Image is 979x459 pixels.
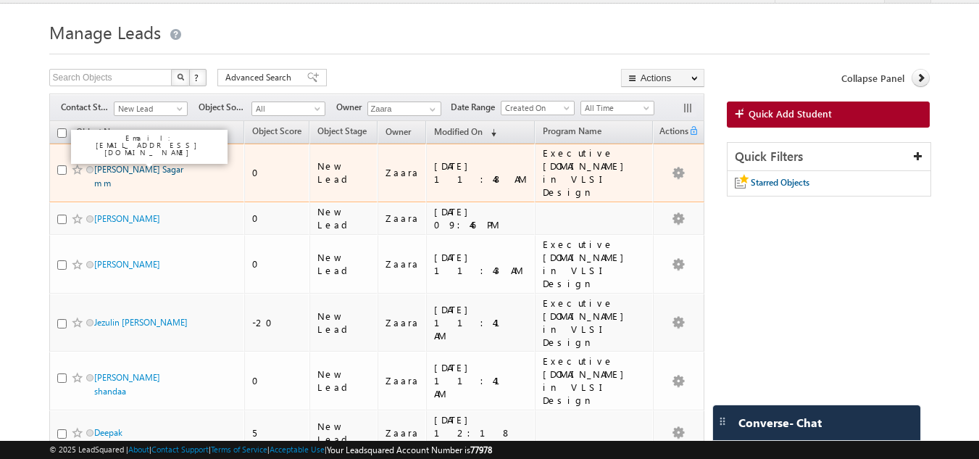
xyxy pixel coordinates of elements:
span: Quick Add Student [749,107,832,120]
input: Check all records [57,128,67,138]
span: Collapse Panel [841,72,904,85]
div: 0 [252,374,303,387]
div: Executive [DOMAIN_NAME] in VLSI Design [543,146,646,199]
span: Contact Stage [61,101,114,114]
span: (sorted descending) [485,127,496,138]
span: Program Name [543,125,601,136]
a: [PERSON_NAME] Sagar m m [94,164,183,189]
div: Executive [DOMAIN_NAME] in VLSI Design [543,355,646,407]
span: Object Score [252,125,301,136]
a: Acceptable Use [270,444,325,454]
div: Executive [DOMAIN_NAME] in VLSI Design [543,297,646,349]
div: Zaara [386,374,420,387]
span: Manage Leads [49,20,161,44]
div: [DATE] 12:18 PM [434,413,528,452]
span: Created On [501,102,570,115]
div: New Lead [317,368,371,394]
a: All [251,102,325,116]
img: Search [177,73,184,80]
button: ? [189,69,207,86]
a: Program Name [536,123,609,142]
div: Zaara [386,212,420,225]
a: Show All Items [422,102,440,117]
div: New Lead [317,251,371,277]
span: Owner [386,126,411,137]
a: [PERSON_NAME] [94,259,160,270]
a: Jezulin [PERSON_NAME] [94,317,188,328]
span: Object Stage [317,125,367,136]
a: [PERSON_NAME] shandaa [94,372,160,397]
a: Quick Add Student [727,102,930,128]
div: Quick Filters [728,143,931,171]
div: [DATE] 11:48 AM [434,160,528,186]
span: Modified On [434,126,483,137]
span: All [252,102,321,115]
div: New Lead [317,310,371,336]
span: Date Range [451,101,501,114]
div: [DATE] 11:41 AM [434,361,528,400]
a: All Time [580,101,654,115]
span: ? [194,71,201,83]
div: 5 [252,426,303,439]
div: Executive [DOMAIN_NAME] in VLSI Design [543,238,646,290]
a: Modified On (sorted descending) [427,123,504,142]
span: © 2025 LeadSquared | | | | | [49,443,492,457]
a: Deepak [94,427,122,438]
div: Zaara [386,316,420,329]
div: 0 [252,166,303,179]
div: 0 [252,257,303,270]
a: Terms of Service [211,444,267,454]
span: Object Source [199,101,251,114]
a: Object Stage [310,123,374,142]
div: Zaara [386,426,420,439]
div: [DATE] 11:41 AM [434,303,528,342]
div: Zaara [386,166,420,179]
a: About [128,444,149,454]
div: New Lead [317,160,371,186]
div: [DATE] 11:43 AM [434,251,528,277]
a: Object Score [245,123,309,142]
span: Owner [336,101,367,114]
span: Actions [654,123,688,142]
input: Type to Search [367,102,441,116]
span: Starred Objects [751,177,809,188]
span: Converse - Chat [738,416,822,429]
a: Created On [501,101,575,115]
a: Object Name [69,124,134,143]
span: New Lead [114,102,183,115]
a: [PERSON_NAME] [94,213,160,224]
span: Your Leadsquared Account Number is [327,444,492,455]
div: New Lead [317,205,371,231]
p: Email: [EMAIL_ADDRESS][DOMAIN_NAME] [77,134,222,156]
div: Zaara [386,257,420,270]
div: [DATE] 09:46 PM [434,205,528,231]
span: Advanced Search [225,71,296,84]
div: New Lead [317,420,371,446]
span: All Time [581,102,650,115]
button: Actions [621,69,704,87]
span: 77978 [470,444,492,455]
div: -20 [252,316,303,329]
div: 0 [252,212,303,225]
a: Contact Support [151,444,209,454]
a: New Lead [114,102,188,116]
img: carter-drag [717,415,728,427]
